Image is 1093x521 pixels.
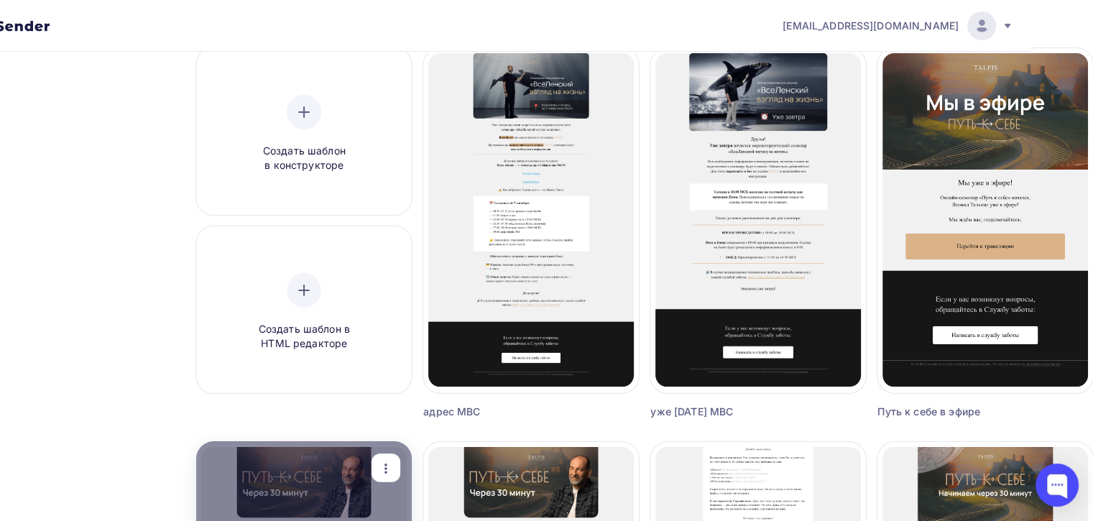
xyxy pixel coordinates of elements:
span: Создать шаблон в HTML редакторе [236,322,372,351]
div: адрес МВС [423,405,585,419]
div: уже [DATE] МВС [650,405,812,419]
span: [EMAIL_ADDRESS][DOMAIN_NAME] [783,19,959,33]
div: Путь к себе в эфире [877,405,1039,419]
span: Создать шаблон в конструкторе [236,144,372,173]
a: [EMAIL_ADDRESS][DOMAIN_NAME] [783,11,1013,40]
